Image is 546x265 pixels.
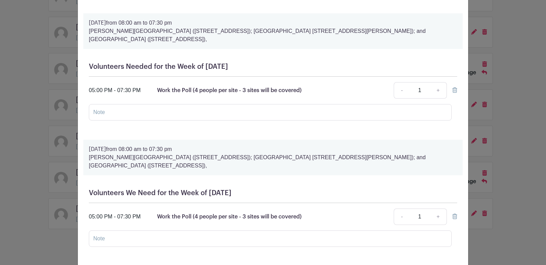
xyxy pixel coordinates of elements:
[157,213,301,221] p: Work the Poll (4 people per site - 3 sites will be covered)
[430,209,447,225] a: +
[89,20,106,26] strong: [DATE]
[89,104,452,121] input: Note
[89,86,141,94] div: 05:00 PM - 07:30 PM
[89,63,457,71] h5: Volunteers Needed for the Week of [DATE]
[89,213,141,221] div: 05:00 PM - 07:30 PM
[89,27,457,43] p: [PERSON_NAME][GEOGRAPHIC_DATA] ([STREET_ADDRESS]); [GEOGRAPHIC_DATA] [STREET_ADDRESS][PERSON_NAME...
[89,230,452,247] input: Note
[89,153,457,170] p: [PERSON_NAME][GEOGRAPHIC_DATA] ([STREET_ADDRESS]); [GEOGRAPHIC_DATA] [STREET_ADDRESS][PERSON_NAME...
[430,82,447,99] a: +
[394,82,409,99] a: -
[89,19,457,27] p: from 08:00 am to 07:30 pm
[89,147,106,152] strong: [DATE]
[394,209,409,225] a: -
[89,189,457,197] h5: Volunteers We Need for the Week of [DATE]
[157,86,301,94] p: Work the Poll (4 people per site - 3 sites will be covered)
[89,145,457,153] p: from 08:00 am to 07:30 pm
